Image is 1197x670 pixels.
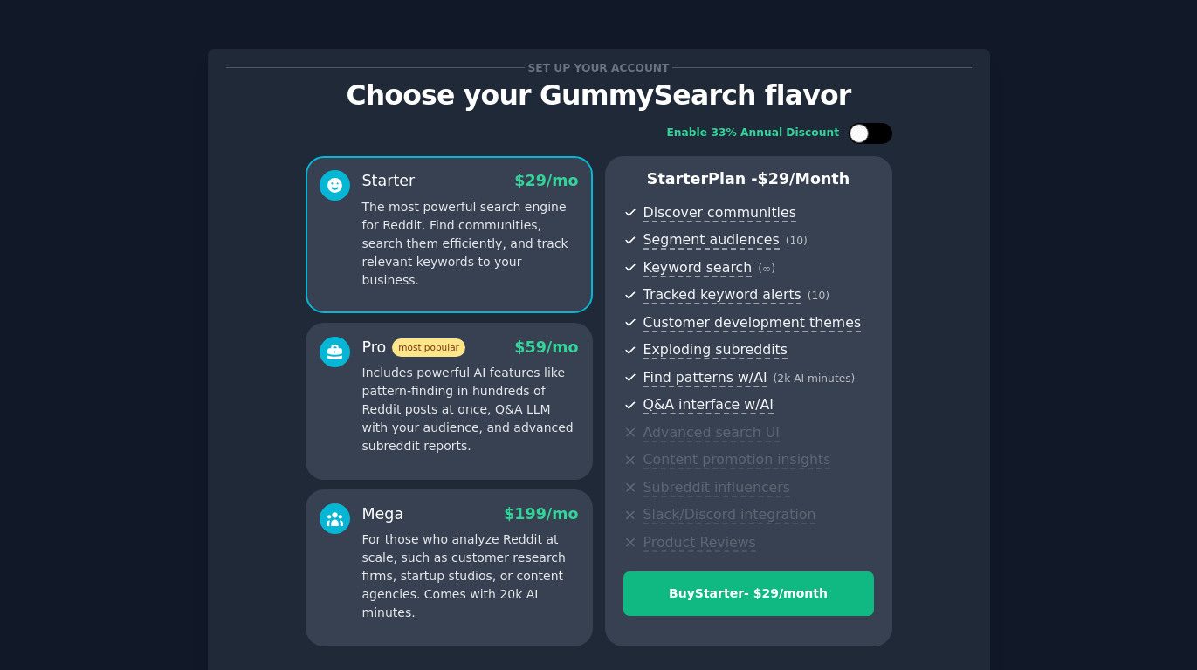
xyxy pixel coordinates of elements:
[226,80,972,111] p: Choose your GummySearch flavor
[362,364,579,455] p: Includes powerful AI features like pattern-finding in hundreds of Reddit posts at once, Q&A LLM w...
[643,286,801,304] span: Tracked keyword alerts
[643,314,862,332] span: Customer development themes
[774,373,856,385] span: ( 2k AI minutes )
[514,172,578,189] span: $ 29 /mo
[643,396,774,414] span: Q&A interface w/AI
[623,168,874,190] p: Starter Plan -
[362,198,579,290] p: The most powerful search engine for Reddit. Find communities, search them efficiently, and track ...
[624,585,873,603] div: Buy Starter - $ 29 /month
[643,341,788,359] span: Exploding subreddits
[362,503,404,525] div: Mega
[758,263,775,275] span: ( ∞ )
[643,369,767,387] span: Find patterns w/AI
[643,506,816,524] span: Slack/Discord integration
[392,338,465,357] span: most popular
[362,530,579,622] p: For those who analyze Reddit at scale, such as customer research firms, startup studios, or conte...
[643,479,790,497] span: Subreddit influencers
[808,290,829,302] span: ( 10 )
[643,451,831,469] span: Content promotion insights
[514,338,578,356] span: $ 59 /mo
[504,505,578,523] span: $ 199 /mo
[758,170,850,188] span: $ 29 /month
[525,58,672,77] span: Set up your account
[786,235,808,247] span: ( 10 )
[623,571,874,616] button: BuyStarter- $29/month
[643,231,780,250] span: Segment audiences
[643,534,756,552] span: Product Reviews
[667,126,840,141] div: Enable 33% Annual Discount
[362,170,416,192] div: Starter
[362,337,465,359] div: Pro
[643,259,753,277] span: Keyword search
[643,424,780,442] span: Advanced search UI
[643,204,796,222] span: Discover communities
